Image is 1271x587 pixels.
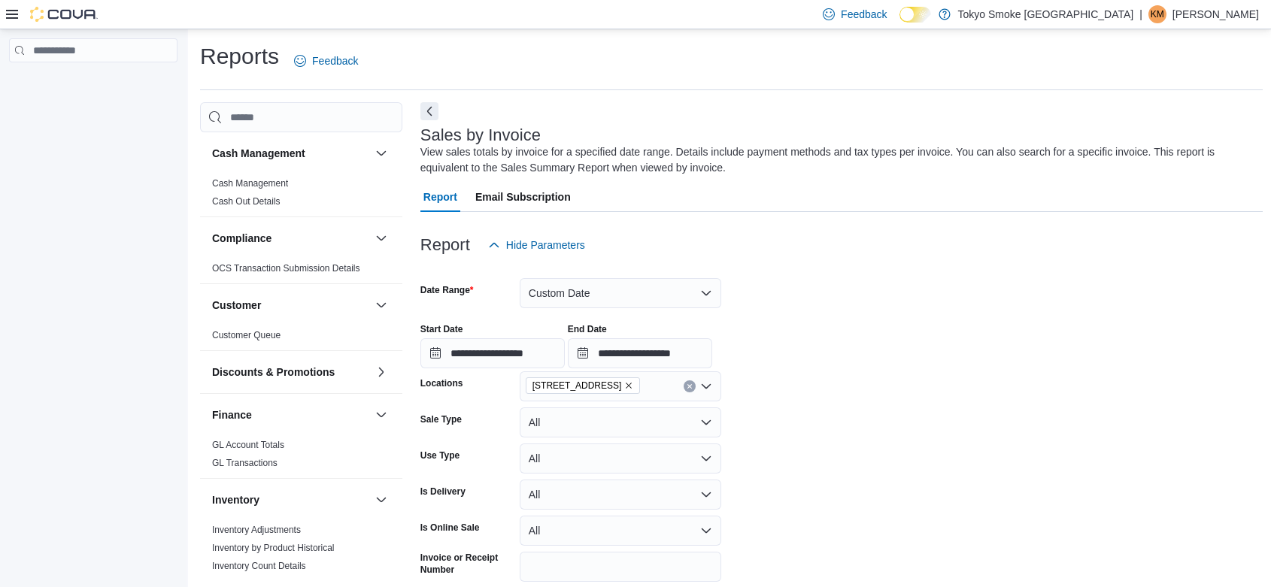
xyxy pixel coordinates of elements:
div: Customer [200,326,402,350]
span: Report [423,182,457,212]
label: Is Delivery [420,486,466,498]
label: Is Online Sale [420,522,480,534]
button: Compliance [212,231,369,246]
span: Hide Parameters [506,238,585,253]
button: Discounts & Promotions [372,363,390,381]
p: Tokyo Smoke [GEOGRAPHIC_DATA] [958,5,1134,23]
input: Press the down key to open a popover containing a calendar. [420,338,565,368]
button: Cash Management [372,144,390,162]
button: Inventory [372,491,390,509]
span: [STREET_ADDRESS] [532,378,622,393]
a: GL Account Totals [212,440,284,450]
span: KM [1151,5,1164,23]
p: [PERSON_NAME] [1172,5,1259,23]
span: Inventory Count Details [212,560,306,572]
nav: Complex example [9,65,177,101]
label: Use Type [420,449,460,461]
span: Cash Out Details [212,195,281,207]
label: Locations [420,377,463,389]
a: Cash Management [212,178,288,189]
h3: Finance [212,407,252,422]
button: Customer [372,296,390,314]
span: 94 Cumberland St [526,377,641,394]
img: Cova [30,7,98,22]
div: Khadijah Melville [1148,5,1166,23]
button: Inventory [212,492,369,507]
span: Inventory Adjustments [212,524,301,536]
button: All [520,480,721,510]
span: Inventory by Product Historical [212,542,335,554]
a: Customer Queue [212,330,281,340]
button: Next [420,102,438,120]
span: Email Subscription [475,182,571,212]
span: Feedback [312,53,358,68]
button: Customer [212,298,369,313]
a: Cash Out Details [212,196,281,207]
a: Inventory by Product Historical [212,543,335,553]
label: End Date [568,323,607,335]
span: Cash Management [212,177,288,189]
p: | [1139,5,1142,23]
div: Finance [200,436,402,478]
h3: Report [420,236,470,254]
h1: Reports [200,41,279,71]
label: Invoice or Receipt Number [420,552,514,576]
h3: Inventory [212,492,259,507]
span: GL Transactions [212,457,278,469]
label: Sale Type [420,413,462,425]
h3: Compliance [212,231,271,246]
h3: Cash Management [212,146,305,161]
label: Start Date [420,323,463,335]
button: Clear input [684,380,696,392]
button: All [520,443,721,474]
button: Finance [212,407,369,422]
button: All [520,407,721,437]
span: Customer Queue [212,329,281,341]
input: Dark Mode [899,7,931,23]
span: OCS Transaction Submission Details [212,262,360,274]
button: Remove 94 Cumberland St from selection in this group [624,381,633,390]
div: Compliance [200,259,402,283]
span: Feedback [841,7,887,22]
button: Cash Management [212,146,369,161]
a: GL Transactions [212,458,278,468]
input: Press the down key to open a popover containing a calendar. [568,338,712,368]
button: Discounts & Promotions [212,365,369,380]
button: Custom Date [520,278,721,308]
button: Hide Parameters [482,230,591,260]
h3: Customer [212,298,261,313]
h3: Sales by Invoice [420,126,541,144]
button: Open list of options [700,380,712,392]
span: GL Account Totals [212,439,284,451]
button: Finance [372,406,390,424]
a: Inventory Adjustments [212,525,301,535]
a: Feedback [288,46,364,76]
div: View sales totals by invoice for a specified date range. Details include payment methods and tax ... [420,144,1256,176]
a: OCS Transaction Submission Details [212,263,360,274]
a: Inventory Count Details [212,561,306,571]
label: Date Range [420,284,474,296]
button: Compliance [372,229,390,247]
button: All [520,516,721,546]
div: Cash Management [200,174,402,216]
h3: Discounts & Promotions [212,365,335,380]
